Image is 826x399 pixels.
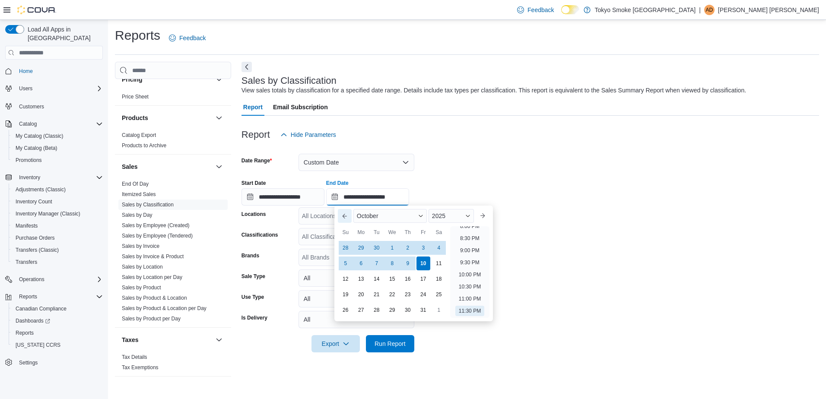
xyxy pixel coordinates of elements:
button: Inventory Manager (Classic) [9,208,106,220]
button: Products [122,114,212,122]
span: October [357,212,378,219]
a: Feedback [514,1,557,19]
span: Inventory Manager (Classic) [16,210,80,217]
h3: Report [241,130,270,140]
button: Manifests [9,220,106,232]
div: Fr [416,225,430,239]
span: Reports [16,329,34,336]
span: Adjustments (Classic) [16,186,66,193]
button: Next month [476,209,489,223]
button: Pricing [214,74,224,85]
a: My Catalog (Classic) [12,131,67,141]
span: Transfers [12,257,103,267]
button: Adjustments (Classic) [9,184,106,196]
span: Sales by Location [122,263,163,270]
button: Taxes [122,336,212,344]
h3: Products [122,114,148,122]
span: Reports [12,328,103,338]
button: Customers [2,100,106,112]
span: My Catalog (Beta) [16,145,57,152]
a: My Catalog (Beta) [12,143,61,153]
span: Promotions [16,157,42,164]
button: Inventory Count [9,196,106,208]
a: Feedback [165,29,209,47]
label: End Date [326,180,349,187]
h3: Pricing [122,75,142,84]
label: Is Delivery [241,314,267,321]
label: Brands [241,252,259,259]
span: Operations [19,276,44,283]
div: day-31 [416,303,430,317]
button: Custom Date [299,154,414,171]
button: Pricing [122,75,212,84]
span: Transfers (Classic) [12,245,103,255]
div: day-26 [339,303,353,317]
img: Cova [17,6,56,14]
div: Mo [354,225,368,239]
div: day-30 [401,303,415,317]
div: Pricing [115,92,231,105]
span: Manifests [12,221,103,231]
div: Products [115,130,231,154]
a: Manifests [12,221,41,231]
button: Home [2,65,106,77]
div: day-3 [416,241,430,255]
div: day-29 [354,241,368,255]
a: Purchase Orders [12,233,58,243]
li: 11:30 PM [455,306,484,316]
button: Transfers (Classic) [9,244,106,256]
span: Transfers [16,259,37,266]
div: Sa [432,225,446,239]
a: Tax Exemptions [122,364,159,370]
ul: Time [450,226,489,318]
span: Report [243,98,263,116]
a: Sales by Classification [122,202,174,208]
span: Itemized Sales [122,191,156,198]
label: Locations [241,211,266,218]
button: Settings [2,356,106,369]
span: Manifests [16,222,38,229]
a: Catalog Export [122,132,156,138]
li: 9:30 PM [457,257,483,268]
span: Users [19,85,32,92]
span: Tax Exemptions [122,364,159,371]
div: day-16 [401,272,415,286]
a: Sales by Day [122,212,152,218]
button: Catalog [16,119,40,129]
span: Sales by Invoice & Product [122,253,184,260]
span: Dashboards [16,317,50,324]
li: 10:00 PM [455,269,484,280]
div: day-1 [432,303,446,317]
a: Customers [16,101,48,112]
label: Sale Type [241,273,265,280]
span: Sales by Product & Location [122,294,187,301]
li: 9:00 PM [457,245,483,256]
div: day-4 [432,241,446,255]
button: Users [16,83,36,94]
span: Canadian Compliance [12,304,103,314]
span: Settings [19,359,38,366]
div: day-15 [385,272,399,286]
span: Inventory Count [12,196,103,207]
a: Home [16,66,36,76]
div: day-21 [370,288,384,301]
span: Reports [16,291,103,302]
a: Products to Archive [122,142,166,149]
button: Canadian Compliance [9,303,106,315]
a: Canadian Compliance [12,304,70,314]
span: [US_STATE] CCRS [16,342,60,348]
div: day-13 [354,272,368,286]
span: Adjustments (Classic) [12,184,103,195]
button: Products [214,113,224,123]
div: day-5 [339,256,353,270]
div: day-18 [432,272,446,286]
label: Date Range [241,157,272,164]
a: Sales by Product & Location per Day [122,305,206,311]
a: Inventory Manager (Classic) [12,209,84,219]
input: Press the down key to open a popover containing a calendar. [241,188,324,206]
a: Sales by Invoice [122,243,159,249]
span: Sales by Location per Day [122,274,182,281]
span: Feedback [527,6,554,14]
button: Hide Parameters [277,126,340,143]
span: AD [705,5,713,15]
